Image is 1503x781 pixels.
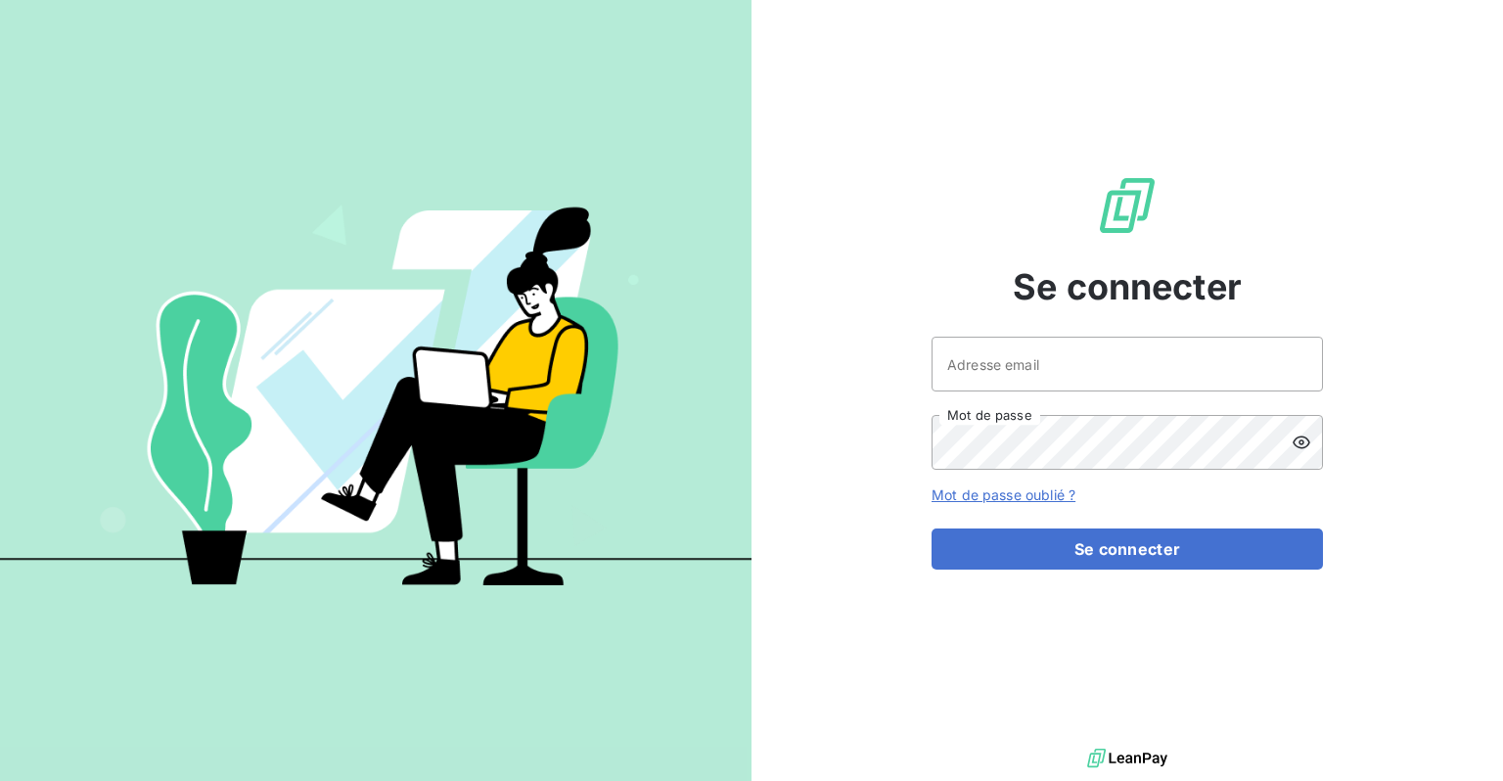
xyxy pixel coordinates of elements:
[1013,260,1242,313] span: Se connecter
[932,486,1075,503] a: Mot de passe oublié ?
[932,528,1323,570] button: Se connecter
[1096,174,1159,237] img: Logo LeanPay
[932,337,1323,391] input: placeholder
[1087,744,1167,773] img: logo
